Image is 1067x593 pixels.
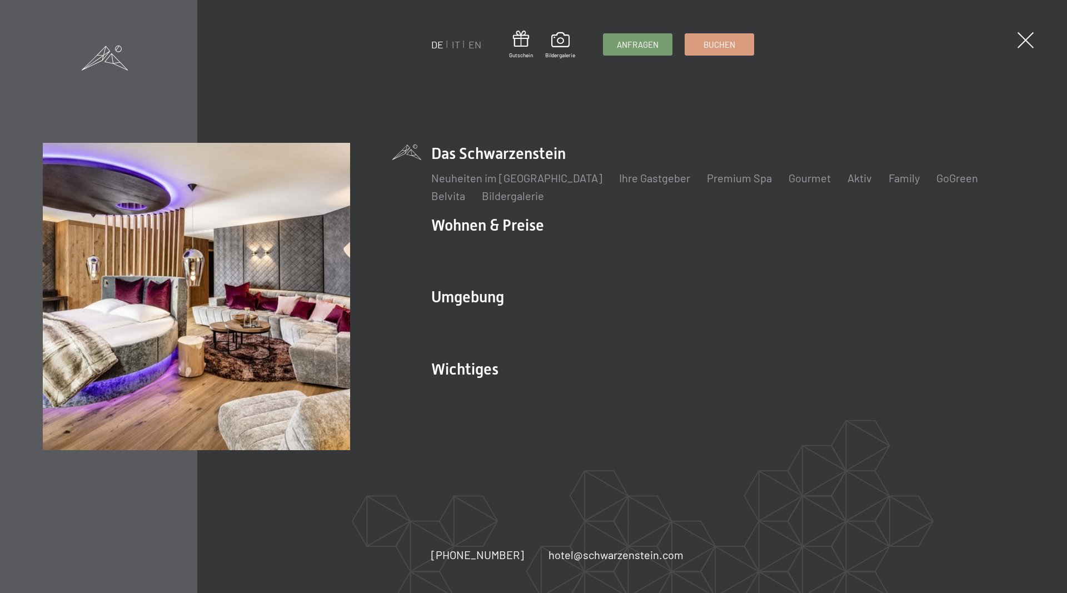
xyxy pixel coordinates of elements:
a: Bildergalerie [482,189,544,202]
a: Gourmet [789,171,831,185]
a: Belvita [431,189,465,202]
a: DE [431,38,443,51]
a: [PHONE_NUMBER] [431,547,524,562]
span: Gutschein [509,51,533,59]
a: Neuheiten im [GEOGRAPHIC_DATA] [431,171,602,185]
a: GoGreen [936,171,978,185]
a: Premium Spa [707,171,772,185]
img: Wellnesshotel Südtirol SCHWARZENSTEIN - Wellnessurlaub in den Alpen, Wandern und Wellness [43,143,350,450]
span: Buchen [704,39,735,51]
a: Buchen [685,34,754,55]
a: Family [889,171,920,185]
span: Bildergalerie [545,51,575,59]
a: Ihre Gastgeber [619,171,690,185]
span: [PHONE_NUMBER] [431,548,524,561]
a: IT [452,38,460,51]
a: Anfragen [604,34,672,55]
span: Anfragen [617,39,659,51]
a: hotel@schwarzenstein.com [549,547,684,562]
a: Aktiv [847,171,872,185]
a: EN [468,38,481,51]
a: Bildergalerie [545,32,575,59]
a: Gutschein [509,31,533,59]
